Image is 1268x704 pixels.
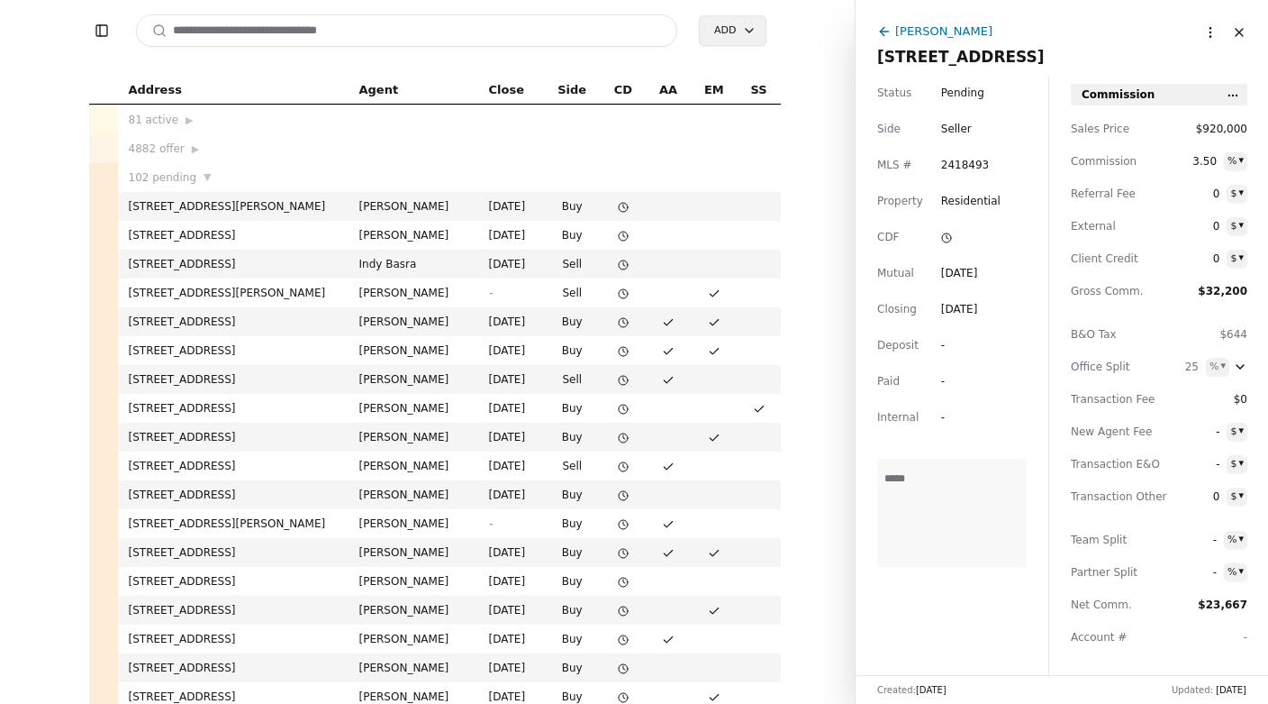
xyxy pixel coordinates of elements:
[544,307,601,336] td: Buy
[118,307,349,336] td: [STREET_ADDRESS]
[1071,596,1152,614] span: Net Comm.
[941,372,974,390] div: -
[478,423,544,452] td: [DATE]
[544,423,601,452] td: Buy
[118,221,349,250] td: [STREET_ADDRESS]
[1071,531,1152,549] span: Team Split
[877,264,914,282] span: Mutual
[118,250,349,279] td: [STREET_ADDRESS]
[1172,683,1246,697] div: Updated:
[941,120,972,138] span: Seller
[1071,250,1152,268] span: Client Credit
[349,307,478,336] td: [PERSON_NAME]
[129,169,197,187] span: 102 pending
[544,192,601,221] td: Buy
[1187,423,1219,441] span: -
[877,372,900,390] span: Paid
[1196,120,1247,138] span: $920,000
[1082,86,1155,104] span: Commission
[349,279,478,307] td: [PERSON_NAME]
[489,287,493,299] span: -
[118,423,349,452] td: [STREET_ADDRESS]
[478,452,544,480] td: [DATE]
[751,80,767,100] span: SS
[877,683,946,697] div: Created:
[1238,217,1244,233] div: ▾
[1224,563,1247,581] button: %
[478,336,544,365] td: [DATE]
[544,221,601,250] td: Buy
[1227,250,1247,268] button: $
[544,654,601,682] td: Buy
[478,654,544,682] td: [DATE]
[877,336,919,354] span: Deposit
[349,221,478,250] td: [PERSON_NAME]
[1238,152,1244,169] div: ▾
[544,480,601,509] td: Buy
[877,192,923,210] span: Property
[941,156,989,174] span: 2418493
[349,538,478,567] td: [PERSON_NAME]
[478,221,544,250] td: [DATE]
[349,394,478,423] td: [PERSON_NAME]
[359,80,399,100] span: Agent
[877,228,900,246] span: CDF
[478,567,544,596] td: [DATE]
[1244,631,1247,644] span: -
[1071,628,1152,646] span: Account #
[478,365,544,394] td: [DATE]
[1071,120,1152,138] span: Sales Price
[118,654,349,682] td: [STREET_ADDRESS]
[1220,358,1226,374] div: ▾
[349,452,478,480] td: [PERSON_NAME]
[1184,531,1217,549] span: -
[1227,455,1247,473] button: $
[877,84,911,102] span: Status
[118,336,349,365] td: [STREET_ADDRESS]
[1187,455,1219,473] span: -
[614,80,632,100] span: CD
[118,625,349,654] td: [STREET_ADDRESS]
[349,336,478,365] td: [PERSON_NAME]
[118,538,349,567] td: [STREET_ADDRESS]
[1071,217,1152,235] span: External
[704,80,724,100] span: EM
[1071,563,1152,581] span: Partner Split
[118,596,349,625] td: [STREET_ADDRESS]
[877,48,1045,66] span: [STREET_ADDRESS]
[349,567,478,596] td: [PERSON_NAME]
[1224,531,1247,549] button: %
[877,120,901,138] span: Side
[544,596,601,625] td: Buy
[1198,285,1247,297] span: $32,200
[544,625,601,654] td: Buy
[1206,358,1229,376] button: %
[192,142,199,158] span: ▶
[1071,390,1152,408] span: Transaction Fee
[1071,358,1152,376] div: Office Split
[1238,488,1244,504] div: ▾
[349,365,478,394] td: [PERSON_NAME]
[544,394,601,423] td: Buy
[1187,488,1219,506] span: 0
[349,423,478,452] td: [PERSON_NAME]
[478,538,544,567] td: [DATE]
[544,365,601,394] td: Sell
[659,80,677,100] span: AA
[489,517,493,530] span: -
[1238,423,1244,439] div: ▾
[1227,185,1247,203] button: $
[118,452,349,480] td: [STREET_ADDRESS]
[118,509,349,538] td: [STREET_ADDRESS][PERSON_NAME]
[478,625,544,654] td: [DATE]
[1227,423,1247,441] button: $
[1238,455,1244,471] div: ▾
[877,408,919,426] span: Internal
[478,192,544,221] td: [DATE]
[544,538,601,567] td: Buy
[1224,152,1247,170] button: %
[544,509,601,538] td: Buy
[544,567,601,596] td: Buy
[1198,599,1247,611] span: $23,667
[118,279,349,307] td: [STREET_ADDRESS][PERSON_NAME]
